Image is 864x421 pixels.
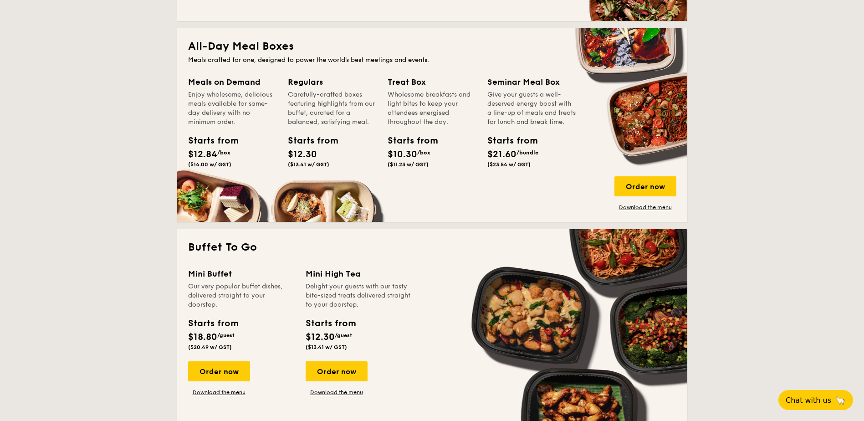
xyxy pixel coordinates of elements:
div: Regulars [288,76,377,88]
span: ($13.41 w/ GST) [288,161,329,168]
button: Chat with us🦙 [778,390,853,410]
span: ($14.00 w/ GST) [188,161,231,168]
div: Mini High Tea [306,267,412,280]
span: /box [417,149,430,156]
span: Chat with us [786,396,831,405]
h2: Buffet To Go [188,240,676,255]
div: Starts from [306,317,355,330]
div: Enjoy wholesome, delicious meals available for same-day delivery with no minimum order. [188,90,277,127]
div: Carefully-crafted boxes featuring highlights from our buffet, curated for a balanced, satisfying ... [288,90,377,127]
div: Treat Box [388,76,476,88]
div: Delight your guests with our tasty bite-sized treats delivered straight to your doorstep. [306,282,412,309]
span: $21.60 [487,149,516,160]
a: Download the menu [306,389,368,396]
div: Meals crafted for one, designed to power the world's best meetings and events. [188,56,676,65]
span: 🦙 [835,395,846,406]
div: Wholesome breakfasts and light bites to keep your attendees energised throughout the day. [388,90,476,127]
span: ($13.41 w/ GST) [306,344,347,350]
div: Order now [306,361,368,381]
span: /box [217,149,230,156]
span: ($11.23 w/ GST) [388,161,429,168]
span: $12.30 [306,332,335,343]
span: $12.84 [188,149,217,160]
span: $18.80 [188,332,217,343]
div: Mini Buffet [188,267,295,280]
div: Starts from [188,317,238,330]
span: $12.30 [288,149,317,160]
span: /guest [335,332,352,339]
div: Meals on Demand [188,76,277,88]
div: Starts from [188,134,229,148]
div: Order now [614,176,676,196]
a: Download the menu [188,389,250,396]
div: Starts from [388,134,429,148]
a: Download the menu [614,204,676,211]
div: Give your guests a well-deserved energy boost with a line-up of meals and treats for lunch and br... [487,90,576,127]
span: /bundle [516,149,538,156]
span: ($20.49 w/ GST) [188,344,232,350]
div: Order now [188,361,250,381]
span: ($23.54 w/ GST) [487,161,531,168]
div: Starts from [288,134,329,148]
span: $10.30 [388,149,417,160]
h2: All-Day Meal Boxes [188,39,676,54]
span: /guest [217,332,235,339]
div: Our very popular buffet dishes, delivered straight to your doorstep. [188,282,295,309]
div: Seminar Meal Box [487,76,576,88]
div: Starts from [487,134,528,148]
